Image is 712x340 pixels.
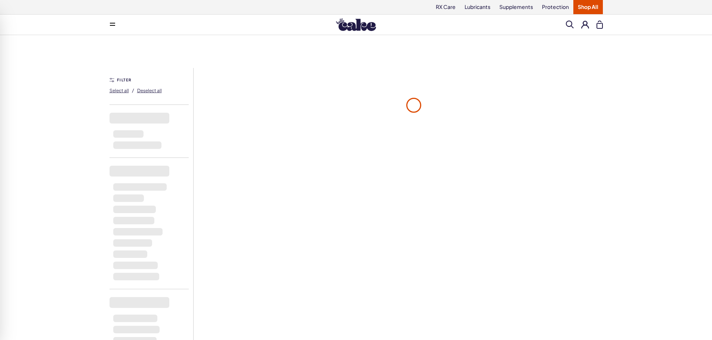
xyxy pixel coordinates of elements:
img: Hello Cake [336,18,376,31]
span: Select all [110,88,129,93]
button: Deselect all [137,84,162,96]
button: Select all [110,84,129,96]
span: / [132,87,134,94]
span: Deselect all [137,88,162,93]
